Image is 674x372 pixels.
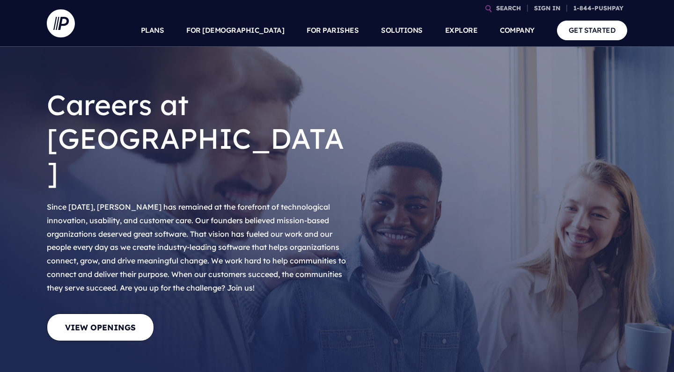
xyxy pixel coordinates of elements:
a: COMPANY [500,14,535,47]
a: FOR [DEMOGRAPHIC_DATA] [186,14,284,47]
a: View Openings [47,314,154,341]
h1: Careers at [GEOGRAPHIC_DATA] [47,80,351,197]
a: PLANS [141,14,164,47]
a: SOLUTIONS [381,14,423,47]
a: EXPLORE [445,14,478,47]
a: GET STARTED [557,21,628,40]
a: FOR PARISHES [307,14,359,47]
span: Since [DATE], [PERSON_NAME] has remained at the forefront of technological innovation, usability,... [47,202,346,292]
